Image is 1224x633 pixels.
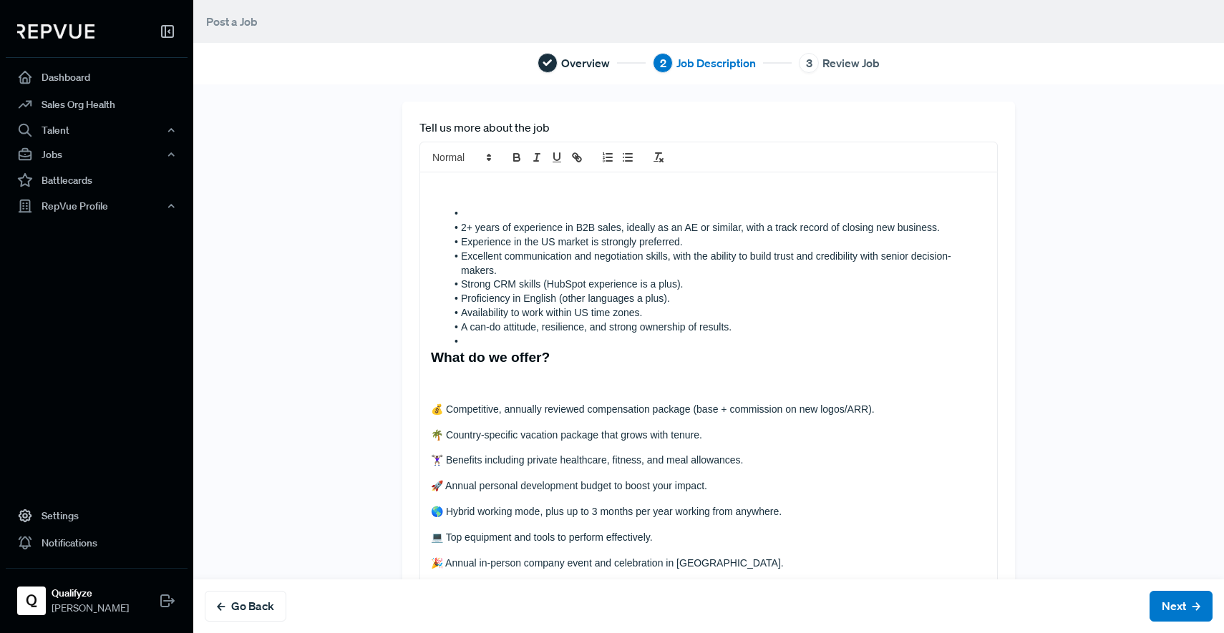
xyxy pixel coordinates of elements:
a: Sales Org Health [6,91,188,118]
span: Post a Job [206,14,258,29]
button: italic [527,149,547,166]
p: 🏋🏽‍♀️ Benefits including private healthcare, fitness, and meal allowances. [431,453,986,468]
p: 🚀 Annual personal development budget to boost your impact. [431,479,986,494]
span: Review Job [822,54,880,72]
button: clean [649,149,669,166]
li: 2+ years of experience in B2B sales, ideally as an AE or similar, with a track record of closing ... [446,221,986,235]
button: bold [507,149,527,166]
p: 💻 Top equipment and tools to perform effectively. [431,531,986,545]
li: Availability to work within US time zones. [446,306,986,320]
button: Talent [6,118,188,142]
button: underline [547,149,567,166]
button: Go Back [205,591,286,622]
li: Proficiency in English (other languages a plus). [446,292,986,306]
span: Overview [561,54,610,72]
p: 🌴 Country-specific vacation package that grows with tenure. [431,428,986,443]
a: Dashboard [6,64,188,91]
button: list: ordered [598,149,618,166]
span: [PERSON_NAME] [52,601,129,616]
img: Qualifyze [20,589,43,612]
strong: What do we offer? [431,350,550,365]
a: Battlecards [6,167,188,194]
img: RepVue [17,24,94,39]
p: 🌎 Hybrid working mode, plus up to 3 months per year working from anywhere. [431,505,986,519]
span: Job Description [676,54,756,72]
label: Tell us more about the job [419,119,550,136]
button: link [567,149,587,166]
a: Notifications [6,529,188,556]
div: 3 [799,53,819,73]
p: 🎉 Annual in-person company event and celebration in [GEOGRAPHIC_DATA]. [431,556,986,571]
button: Next [1150,591,1213,622]
div: 2 [653,53,673,73]
a: QualifyzeQualifyze[PERSON_NAME] [6,568,188,622]
button: list: bullet [618,149,638,166]
button: RepVue Profile [6,194,188,218]
li: A can-do attitude, resilience, and strong ownership of results. [446,320,986,335]
li: Excellent communication and negotiation skills, with the ability to build trust and credibility w... [446,250,986,278]
li: Experience in the US market is strongly preferred. [446,235,986,250]
a: Settings [6,502,188,529]
button: Jobs [6,142,188,167]
strong: Qualifyze [52,586,129,601]
li: Strong CRM skills (HubSpot experience is a plus). [446,278,986,292]
p: 💰 Competitive, annually reviewed compensation package (base + commission on new logos/ARR). [431,403,986,417]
